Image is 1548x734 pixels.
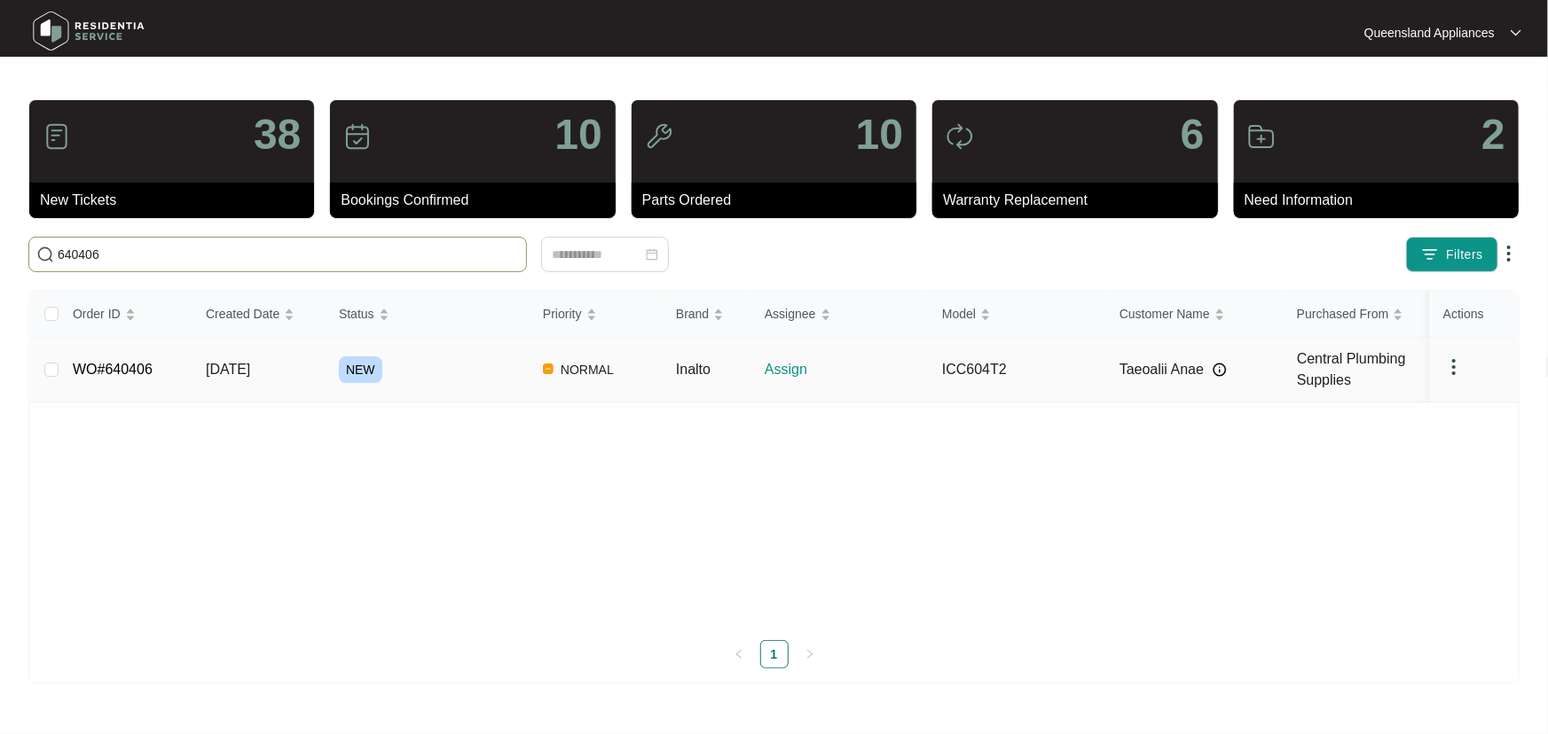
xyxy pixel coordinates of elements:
p: 38 [254,113,301,156]
img: dropdown arrow [1443,356,1465,378]
img: search-icon [36,246,54,263]
img: Info icon [1213,363,1227,377]
input: Search by Order Id, Assignee Name, Customer Name, Brand and Model [58,245,519,264]
span: [DATE] [206,362,250,377]
span: right [805,649,815,660]
li: Previous Page [725,640,753,668]
td: ICC604T2 [928,338,1105,402]
img: icon [1247,122,1276,151]
a: 1 [761,641,788,668]
th: Purchased From [1283,291,1460,338]
button: filter iconFilters [1406,237,1498,272]
a: WO#640406 [73,362,153,377]
p: 10 [554,113,601,156]
th: Status [325,291,529,338]
button: right [796,640,824,668]
th: Order ID [59,291,192,338]
p: Warranty Replacement [943,190,1217,211]
span: Model [942,304,976,324]
p: Parts Ordered [642,190,916,211]
img: filter icon [1421,246,1439,263]
span: Filters [1446,246,1483,264]
img: Vercel Logo [543,363,554,374]
span: NORMAL [554,359,621,380]
span: Created Date [206,304,279,324]
img: residentia service logo [27,4,151,58]
span: Central Plumbing Supplies [1297,351,1406,387]
span: Assignee [765,304,816,324]
span: Taeoalii Anae [1120,359,1204,380]
th: Actions [1429,291,1518,338]
th: Created Date [192,291,325,338]
span: Brand [676,304,709,324]
span: left [734,649,744,660]
span: Priority [543,304,582,324]
th: Brand [662,291,750,338]
p: Queensland Appliances [1364,24,1495,42]
span: Inalto [676,362,711,377]
button: left [725,640,753,668]
p: 2 [1481,113,1505,156]
p: 10 [856,113,903,156]
img: dropdown arrow [1511,28,1521,37]
li: Next Page [796,640,824,668]
img: icon [43,122,71,151]
span: Customer Name [1120,304,1210,324]
th: Model [928,291,1105,338]
p: 6 [1181,113,1205,156]
img: icon [343,122,372,151]
p: New Tickets [40,190,314,211]
th: Assignee [750,291,928,338]
img: dropdown arrow [1498,243,1520,264]
th: Priority [529,291,662,338]
span: Purchased From [1297,304,1388,324]
p: Bookings Confirmed [341,190,615,211]
span: Order ID [73,304,121,324]
span: NEW [339,356,382,383]
th: Customer Name [1105,291,1283,338]
img: icon [645,122,673,151]
span: Status [339,304,374,324]
p: Assign [765,359,928,380]
p: Need Information [1245,190,1519,211]
img: icon [946,122,974,151]
li: 1 [760,640,789,668]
